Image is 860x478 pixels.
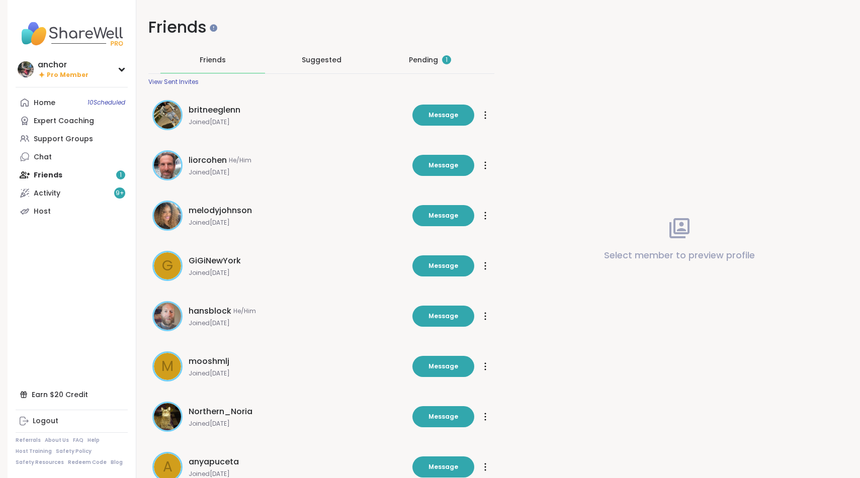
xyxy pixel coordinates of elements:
[200,55,226,65] span: Friends
[189,305,231,317] span: hansblock
[34,134,93,144] div: Support Groups
[412,456,474,477] button: Message
[88,437,100,444] a: Help
[16,16,128,51] img: ShareWell Nav Logo
[189,154,227,166] span: liorcohen
[189,355,229,367] span: mooshmlj
[38,59,89,70] div: anchor
[34,98,55,108] div: Home
[68,459,107,466] a: Redeem Code
[412,356,474,377] button: Message
[229,156,251,164] span: He/Him
[189,219,406,227] span: Joined [DATE]
[56,448,92,455] a: Safety Policy
[210,24,217,32] iframe: Spotlight
[16,448,52,455] a: Host Training
[16,412,128,430] a: Logout
[16,459,64,466] a: Safety Resources
[233,307,256,315] span: He/Him
[189,369,406,377] span: Joined [DATE]
[16,202,128,220] a: Host
[16,148,128,166] a: Chat
[189,205,252,217] span: melodyjohnson
[189,406,252,418] span: Northern_Noria
[428,111,458,120] span: Message
[16,130,128,148] a: Support Groups
[446,56,448,64] span: 1
[189,269,406,277] span: Joined [DATE]
[33,416,58,426] div: Logout
[412,155,474,176] button: Message
[189,168,406,176] span: Joined [DATE]
[428,261,458,270] span: Message
[16,93,128,112] a: Home10Scheduled
[154,152,181,179] img: liorcohen
[154,403,181,430] img: Northern_Noria
[412,255,474,276] button: Message
[189,255,241,267] span: GiGiNewYork
[428,462,458,471] span: Message
[34,116,94,126] div: Expert Coaching
[18,61,34,77] img: anchor
[428,161,458,170] span: Message
[163,456,173,477] span: a
[189,118,406,126] span: Joined [DATE]
[16,437,41,444] a: Referrals
[16,386,128,404] div: Earn $20 Credit
[412,306,474,327] button: Message
[189,470,406,478] span: Joined [DATE]
[34,152,52,162] div: Chat
[16,112,128,130] a: Expert Coaching
[428,412,458,421] span: Message
[189,104,240,116] span: britneeglenn
[34,207,51,217] div: Host
[154,303,181,330] img: hansblock
[34,188,60,199] div: Activity
[116,189,124,198] span: 9 +
[189,420,406,428] span: Joined [DATE]
[162,255,173,276] span: G
[604,248,755,262] p: Select member to preview profile
[45,437,69,444] a: About Us
[428,211,458,220] span: Message
[47,71,89,79] span: Pro Member
[412,205,474,226] button: Message
[111,459,123,466] a: Blog
[16,184,128,202] a: Activity9+
[409,55,451,65] div: Pending
[428,362,458,371] span: Message
[412,406,474,427] button: Message
[88,99,125,107] span: 10 Scheduled
[302,55,341,65] span: Suggested
[148,78,199,86] div: View Sent Invites
[412,105,474,126] button: Message
[154,202,181,229] img: melodyjohnson
[428,312,458,321] span: Message
[73,437,83,444] a: FAQ
[148,16,494,39] h1: Friends
[154,102,181,129] img: britneeglenn
[189,319,406,327] span: Joined [DATE]
[189,456,239,468] span: anyapuceta
[161,356,174,377] span: m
